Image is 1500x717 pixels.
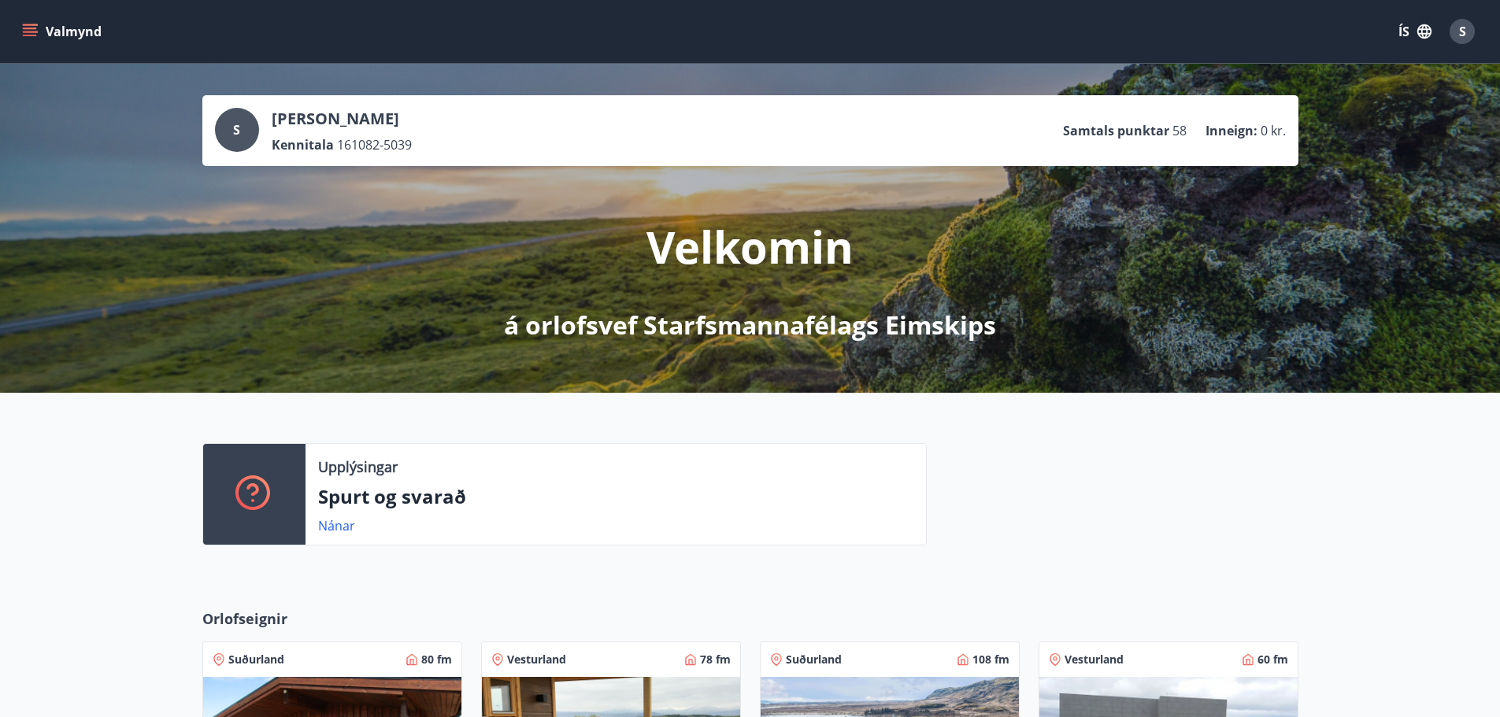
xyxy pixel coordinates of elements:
span: Suðurland [228,652,284,667]
span: 0 kr. [1261,122,1286,139]
span: 108 fm [972,652,1009,667]
span: 60 fm [1257,652,1288,667]
span: 80 fm [421,652,452,667]
p: Spurt og svarað [318,483,913,510]
p: Kennitala [272,136,334,153]
span: Vesturland [507,652,566,667]
span: S [1459,23,1466,40]
span: 78 fm [700,652,731,667]
button: S [1443,13,1481,50]
button: menu [19,17,108,46]
span: Suðurland [786,652,842,667]
p: Samtals punktar [1063,122,1169,139]
p: Upplýsingar [318,456,398,477]
span: 58 [1172,122,1187,139]
a: Nánar [318,517,355,534]
span: S [233,121,240,139]
p: á orlofsvef Starfsmannafélags Eimskips [504,308,996,342]
span: Orlofseignir [202,608,287,629]
p: [PERSON_NAME] [272,108,412,130]
p: Inneign : [1206,122,1257,139]
span: 161082-5039 [337,136,412,153]
button: ÍS [1390,17,1440,46]
span: Vesturland [1065,652,1124,667]
p: Velkomin [646,216,854,276]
